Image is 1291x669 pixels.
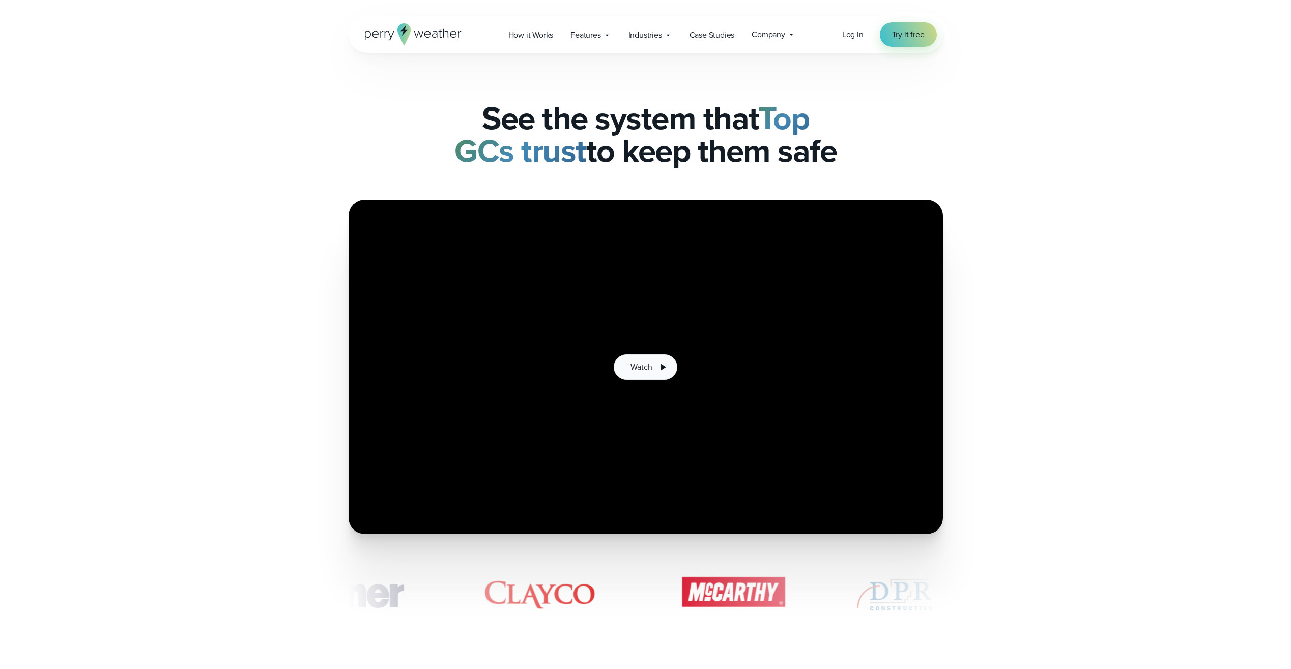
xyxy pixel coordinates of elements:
[681,24,743,45] a: Case Studies
[454,94,809,175] strong: Top GCs trust
[273,567,418,618] div: 1 of 7
[661,567,805,618] div: 3 of 7
[690,29,735,41] span: Case Studies
[349,102,943,167] h1: See the system that to keep them safe
[854,567,935,618] div: 4 of 7
[508,29,554,41] span: How it Works
[842,29,864,41] a: Log in
[349,567,943,623] div: slideshow
[842,29,864,40] span: Log in
[752,29,785,41] span: Company
[854,567,935,618] img: DPR-Construction.svg
[614,354,677,380] button: Watch
[630,361,652,373] span: Watch
[880,22,937,47] a: Try it free
[273,567,418,618] img: Turner-Construction_1.svg
[892,29,925,41] span: Try it free
[661,567,805,618] img: McCarthy.svg
[628,29,662,41] span: Industries
[467,567,612,618] img: Clayco.svg
[570,29,600,41] span: Features
[500,24,562,45] a: How it Works
[467,567,612,618] div: 2 of 7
